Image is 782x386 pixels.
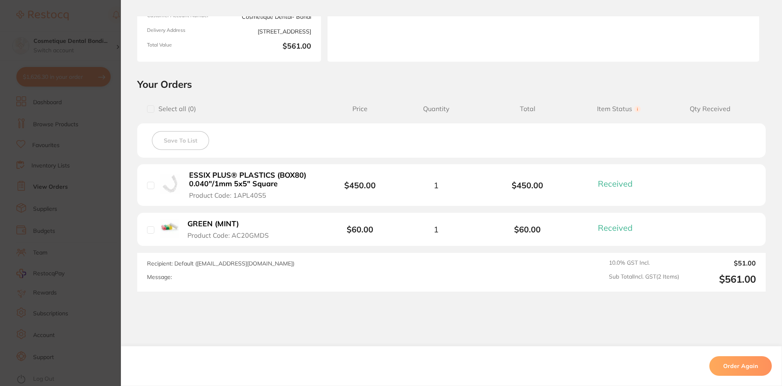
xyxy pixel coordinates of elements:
[232,42,311,52] b: $561.00
[189,192,266,199] span: Product Code: 1APL40S5
[137,78,766,90] h2: Your Orders
[232,27,311,36] span: [STREET_ADDRESS]
[598,223,633,233] span: Received
[595,223,642,233] button: Received
[344,180,376,190] b: $450.00
[187,220,239,228] b: GREEN (MINT)
[686,273,756,285] output: $561.00
[152,131,209,150] button: Save To List
[434,181,439,190] span: 1
[147,274,172,281] label: Message:
[482,225,573,234] b: $60.00
[664,105,756,113] span: Qty Received
[598,178,633,189] span: Received
[330,105,390,113] span: Price
[160,174,180,194] img: ESSIX PLUS® PLASTICS (BOX80) 0.040"/1mm 5x5" Square
[482,105,573,113] span: Total
[609,273,679,285] span: Sub Total Incl. GST ( 2 Items)
[187,171,318,199] button: ESSIX PLUS® PLASTICS (BOX80) 0.040"/1mm 5x5" Square Product Code: 1APL40S5
[147,27,226,36] span: Delivery Address
[160,219,179,238] img: GREEN (MINT)
[434,225,439,234] span: 1
[189,171,315,188] b: ESSIX PLUS® PLASTICS (BOX80) 0.040"/1mm 5x5" Square
[232,13,311,21] span: Cosmetique Dental- Bondi
[709,356,772,376] button: Order Again
[187,232,269,239] span: Product Code: AC20GMDS
[609,259,679,267] span: 10.0 % GST Incl.
[147,260,294,267] span: Recipient: Default ( [EMAIL_ADDRESS][DOMAIN_NAME] )
[686,259,756,267] output: $51.00
[154,105,196,113] span: Select all ( 0 )
[482,181,573,190] b: $450.00
[147,13,226,21] span: Customer Account Number
[147,42,226,52] span: Total Value
[573,105,665,113] span: Item Status
[390,105,482,113] span: Quantity
[347,224,373,234] b: $60.00
[185,219,279,239] button: GREEN (MINT) Product Code: AC20GMDS
[595,178,642,189] button: Received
